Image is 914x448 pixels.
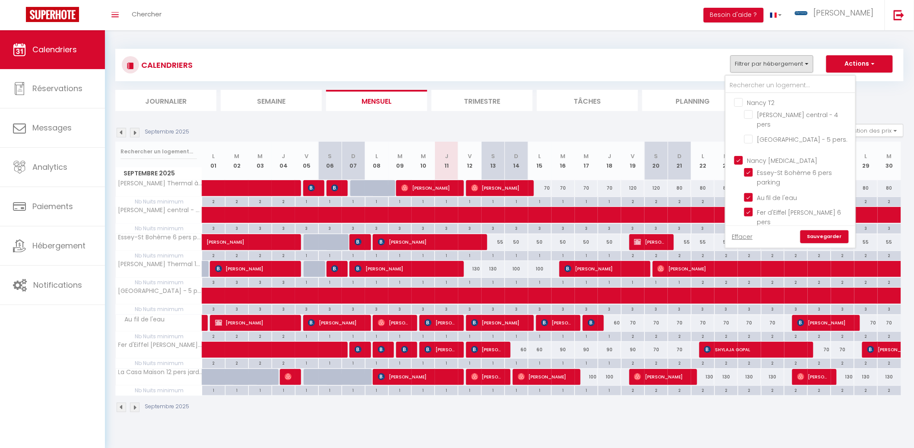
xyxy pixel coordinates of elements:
div: 70 [598,180,621,196]
th: 19 [621,142,644,180]
span: [PERSON_NAME] central - 4 pers [757,111,838,129]
div: 3 [878,305,901,313]
span: Essey-St Bohème 6 pers parking [757,168,832,187]
div: 3 [575,305,598,313]
div: 2 [762,278,784,286]
div: 1 [412,251,435,259]
th: 23 [714,142,738,180]
div: 2 [831,278,854,286]
div: 50 [528,234,552,250]
abbr: L [701,152,704,160]
div: 1 [482,197,505,205]
div: 80 [854,180,878,196]
div: 2 [272,197,295,205]
div: 1 [528,278,551,286]
span: [PERSON_NAME] [206,229,286,246]
th: 13 [482,142,505,180]
div: 3 [458,305,481,313]
div: 1 [342,251,365,259]
span: Chercher [132,10,162,19]
span: [PERSON_NAME] [867,341,907,358]
div: 70 [528,180,552,196]
abbr: D [677,152,682,160]
p: Septembre 2025 [145,128,189,136]
div: 2 [249,197,272,205]
div: 3 [715,224,738,232]
div: 1 [458,251,481,259]
div: 55 [714,234,738,250]
a: Effacer [732,232,753,241]
span: Réservations [32,83,83,94]
div: 3 [762,305,784,313]
div: 1 [412,197,435,205]
div: 3 [202,278,225,286]
button: Besoin d'aide ? [704,8,764,22]
span: [PERSON_NAME] [471,369,502,385]
div: 2 [808,278,831,286]
div: 2 [668,251,691,259]
div: 3 [854,224,877,232]
abbr: D [514,152,519,160]
div: 3 [784,305,807,313]
div: 2 [202,197,225,205]
div: 1 [482,278,505,286]
div: 3 [645,305,668,313]
div: 3 [435,224,458,232]
div: 1 [552,278,574,286]
div: 50 [575,234,598,250]
div: 1 [575,278,598,286]
abbr: M [421,152,426,160]
div: 50 [505,234,528,250]
button: Filtrer par hébergement [730,55,813,73]
th: 08 [365,142,388,180]
div: 3 [458,224,481,232]
div: 1 [342,278,365,286]
div: 3 [202,224,225,232]
span: Hébergement [32,240,86,251]
div: 100 [528,261,552,277]
div: 1 [319,197,342,205]
div: 3 [528,224,551,232]
abbr: V [468,152,472,160]
span: [GEOGRAPHIC_DATA] - 5 pers. [117,288,203,294]
div: 70 [621,315,644,331]
span: Roman Wienands [308,180,316,196]
th: 03 [248,142,272,180]
span: [PERSON_NAME] [425,315,456,331]
span: heijselaar [DATE] [588,315,596,331]
span: Analytics [32,162,67,172]
div: 3 [482,305,505,313]
div: 2 [831,251,854,259]
div: 1 [598,197,621,205]
div: 55 [691,234,714,250]
div: 2 [878,251,901,259]
div: 3 [808,305,831,313]
button: Gestion des prix [839,124,904,137]
div: 80 [714,180,738,196]
div: 1 [458,197,481,205]
div: 1 [365,278,388,286]
div: 2 [715,197,738,205]
th: 10 [412,142,435,180]
span: SHYLAJA GOPAL [704,341,805,358]
div: 1 [295,278,318,286]
div: 2 [715,278,738,286]
span: Istrati Silviu [378,341,386,358]
div: 2 [738,251,761,259]
abbr: M [887,152,892,160]
abbr: M [561,152,566,160]
span: Nb Nuits minimum [116,251,202,261]
abbr: S [654,152,658,160]
div: 3 [552,224,574,232]
div: 3 [225,278,248,286]
abbr: M [257,152,263,160]
div: 1 [505,251,528,259]
abbr: S [491,152,495,160]
div: 3 [598,224,621,232]
div: 3 [715,305,738,313]
li: Semaine [221,90,322,111]
abbr: L [539,152,541,160]
div: 2 [784,251,807,259]
abbr: J [445,152,448,160]
span: [PERSON_NAME] [471,180,526,196]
